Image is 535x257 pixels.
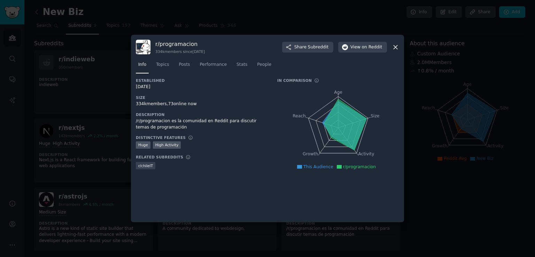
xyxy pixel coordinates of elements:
[234,59,250,73] a: Stats
[293,114,306,118] tspan: Reach
[136,135,186,140] h3: Distinctive Features
[136,118,267,130] div: /r/programacion es la comunidad en Reddit para discutir temas de programación
[350,44,382,50] span: View
[155,49,205,54] div: 334k members since [DATE]
[257,62,271,68] span: People
[136,95,267,100] h3: Size
[371,114,379,118] tspan: Size
[200,62,227,68] span: Performance
[138,163,153,168] span: r/ chileIT
[255,59,274,73] a: People
[294,44,328,50] span: Share
[303,164,333,169] span: This Audience
[138,62,146,68] span: Info
[136,101,267,107] div: 334k members, 73 online now
[176,59,192,73] a: Posts
[136,155,183,159] h3: Related Subreddits
[358,152,374,157] tspan: Activity
[136,141,150,149] div: Huge
[156,62,169,68] span: Topics
[154,59,171,73] a: Topics
[343,164,376,169] span: r/programacion
[334,90,342,95] tspan: Age
[179,62,190,68] span: Posts
[197,59,229,73] a: Performance
[136,40,150,54] img: programacion
[338,42,387,53] button: Viewon Reddit
[362,44,382,50] span: on Reddit
[136,112,267,117] h3: Description
[155,40,205,48] h3: r/ programacion
[153,141,181,149] div: High Activity
[136,78,267,83] h3: Established
[277,78,312,83] h3: In Comparison
[136,59,149,73] a: Info
[237,62,247,68] span: Stats
[282,42,333,53] button: ShareSubreddit
[303,152,318,157] tspan: Growth
[136,84,267,90] div: [DATE]
[308,44,328,50] span: Subreddit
